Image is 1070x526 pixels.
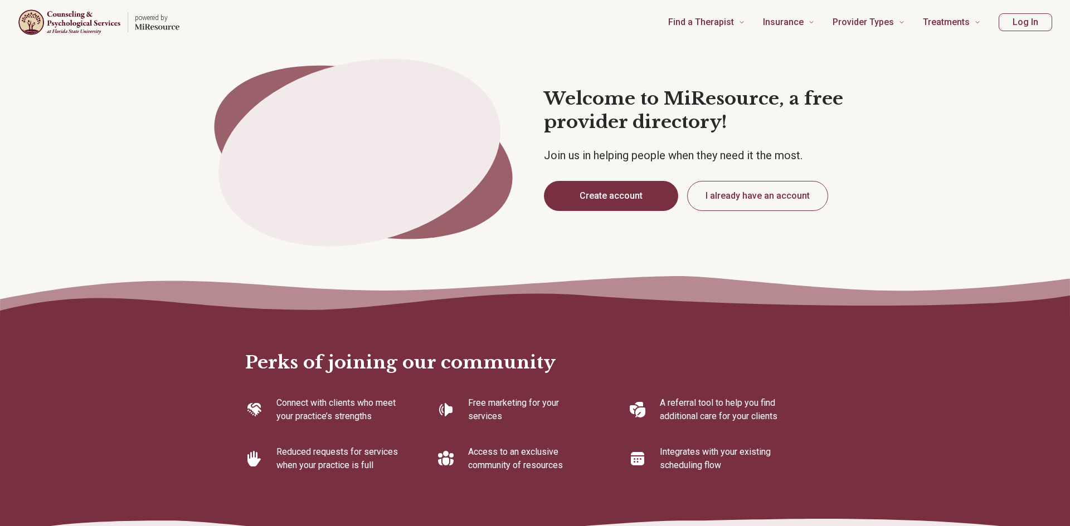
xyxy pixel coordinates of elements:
a: Home page [18,4,179,40]
h1: Welcome to MiResource, a free provider directory! [544,87,874,134]
p: Connect with clients who meet your practice’s strengths [276,396,401,423]
p: A referral tool to help you find additional care for your clients [660,396,785,423]
span: Provider Types [833,14,894,30]
span: Insurance [763,14,804,30]
p: Reduced requests for services when your practice is full [276,445,401,472]
button: I already have an account [687,181,828,211]
button: Log In [999,13,1052,31]
span: Find a Therapist [668,14,734,30]
p: powered by [135,13,179,22]
p: Integrates with your existing scheduling flow [660,445,785,472]
p: Access to an exclusive community of resources [468,445,593,472]
h2: Perks of joining our community [245,316,825,375]
span: Treatments [923,14,970,30]
button: Create account [544,181,678,211]
p: Free marketing for your services [468,396,593,423]
p: Join us in helping people when they need it the most. [544,148,874,163]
